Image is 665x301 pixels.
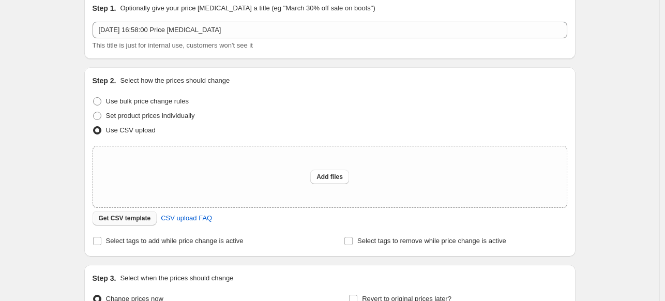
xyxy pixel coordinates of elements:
span: Select tags to remove while price change is active [357,237,506,245]
a: CSV upload FAQ [155,210,218,227]
button: Get CSV template [93,211,157,225]
span: This title is just for internal use, customers won't see it [93,41,253,49]
span: Get CSV template [99,214,151,222]
p: Select when the prices should change [120,273,233,283]
span: CSV upload FAQ [161,213,212,223]
h2: Step 1. [93,3,116,13]
span: Add files [316,173,343,181]
span: Set product prices individually [106,112,195,119]
span: Select tags to add while price change is active [106,237,244,245]
p: Select how the prices should change [120,76,230,86]
span: Use CSV upload [106,126,156,134]
h2: Step 3. [93,273,116,283]
button: Add files [310,170,349,184]
span: Use bulk price change rules [106,97,189,105]
h2: Step 2. [93,76,116,86]
input: 30% off holiday sale [93,22,567,38]
p: Optionally give your price [MEDICAL_DATA] a title (eg "March 30% off sale on boots") [120,3,375,13]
